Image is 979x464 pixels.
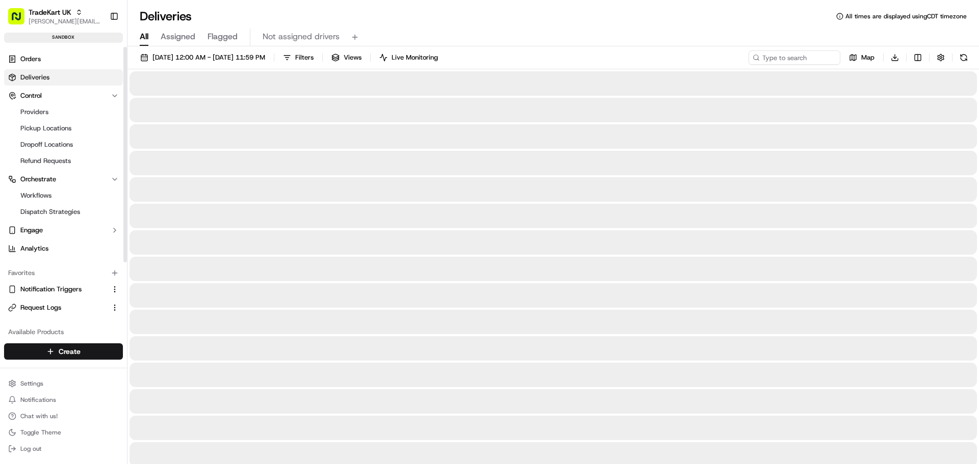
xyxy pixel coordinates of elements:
[20,191,51,200] span: Workflows
[4,442,123,456] button: Log out
[16,105,111,119] a: Providers
[20,396,56,404] span: Notifications
[140,31,148,43] span: All
[4,299,123,316] button: Request Logs
[4,343,123,360] button: Create
[20,285,82,294] span: Notification Triggers
[4,88,123,104] button: Control
[20,428,61,436] span: Toggle Theme
[845,12,967,20] span: All times are displayed using CDT timezone
[20,140,73,149] span: Dropoff Locations
[16,154,111,168] a: Refund Requests
[4,222,123,238] button: Engage
[327,50,366,65] button: Views
[161,31,195,43] span: Assigned
[16,188,111,203] a: Workflows
[20,226,43,235] span: Engage
[4,4,106,29] button: TradeKart UK[PERSON_NAME][EMAIL_ADDRESS][DOMAIN_NAME]
[20,379,43,388] span: Settings
[8,285,107,294] a: Notification Triggers
[16,138,111,152] a: Dropoff Locations
[20,244,48,253] span: Analytics
[20,156,71,166] span: Refund Requests
[295,53,314,62] span: Filters
[20,445,41,453] span: Log out
[392,53,438,62] span: Live Monitoring
[20,54,41,64] span: Orders
[20,303,61,312] span: Request Logs
[20,107,48,117] span: Providers
[4,240,123,257] a: Analytics
[16,205,111,219] a: Dispatch Strategies
[20,91,42,100] span: Control
[29,7,71,17] button: TradeKart UK
[16,121,111,135] a: Pickup Locations
[136,50,270,65] button: [DATE] 12:00 AM - [DATE] 11:59 PM
[861,53,874,62] span: Map
[140,8,192,24] h1: Deliveries
[20,412,58,420] span: Chat with us!
[208,31,238,43] span: Flagged
[4,33,123,43] div: sandbox
[4,51,123,67] a: Orders
[4,409,123,423] button: Chat with us!
[59,346,81,357] span: Create
[8,303,107,312] a: Request Logs
[844,50,879,65] button: Map
[4,425,123,440] button: Toggle Theme
[4,324,123,340] div: Available Products
[278,50,318,65] button: Filters
[4,281,123,297] button: Notification Triggers
[749,50,840,65] input: Type to search
[20,73,49,82] span: Deliveries
[20,124,71,133] span: Pickup Locations
[152,53,265,62] span: [DATE] 12:00 AM - [DATE] 11:59 PM
[4,265,123,281] div: Favorites
[4,393,123,407] button: Notifications
[4,171,123,187] button: Orchestrate
[4,69,123,86] a: Deliveries
[29,17,101,25] button: [PERSON_NAME][EMAIL_ADDRESS][DOMAIN_NAME]
[20,175,56,184] span: Orchestrate
[20,207,80,216] span: Dispatch Strategies
[375,50,443,65] button: Live Monitoring
[4,376,123,391] button: Settings
[263,31,340,43] span: Not assigned drivers
[957,50,971,65] button: Refresh
[344,53,362,62] span: Views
